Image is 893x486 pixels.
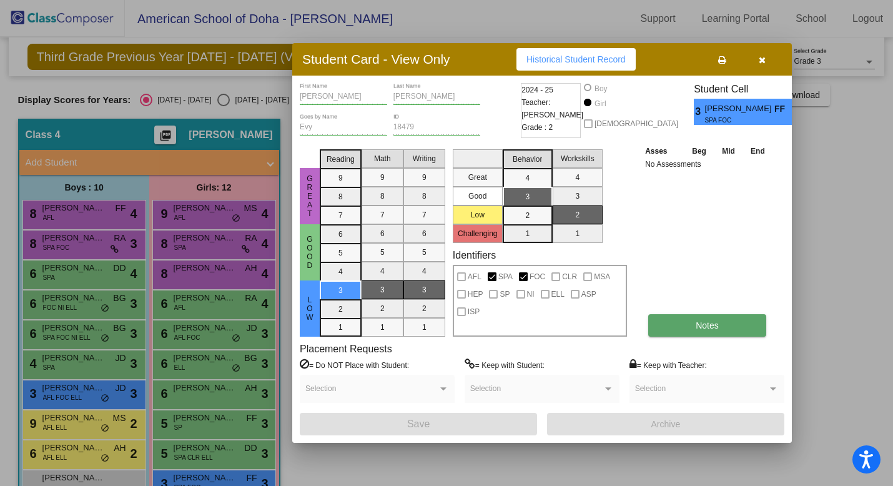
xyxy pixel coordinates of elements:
span: SPA FOC [705,116,766,125]
span: HEP [468,287,483,302]
input: goes by name [300,123,387,132]
label: = Do NOT Place with Student: [300,359,409,371]
span: Low [304,295,315,322]
label: Identifiers [453,249,496,261]
span: 3 [694,104,704,119]
span: Notes [696,320,719,330]
h3: Student Cell [694,83,802,95]
input: Enter ID [393,123,481,132]
h3: Student Card - View Only [302,51,450,67]
td: No Assessments [642,158,773,171]
th: Mid [714,144,743,158]
span: FF [774,102,792,116]
th: Asses [642,144,684,158]
span: Great [304,174,315,218]
span: Teacher: [PERSON_NAME] [521,96,583,121]
span: FOC [530,269,545,284]
span: Archive [651,419,681,429]
button: Save [300,413,537,435]
span: 3 [792,104,802,119]
span: ASP [581,287,596,302]
th: Beg [684,144,714,158]
span: 2024 - 25 [521,84,553,96]
span: Grade : 2 [521,121,553,134]
span: [DEMOGRAPHIC_DATA] [595,116,678,131]
span: ISP [468,304,480,319]
span: SPA [498,269,513,284]
span: ELL [551,287,565,302]
span: NI [527,287,535,302]
div: Boy [594,83,608,94]
label: = Keep with Student: [465,359,545,371]
button: Archive [547,413,784,435]
span: [PERSON_NAME] [705,102,774,116]
div: Girl [594,98,606,109]
span: Good [304,235,315,270]
th: End [743,144,772,158]
span: AFL [468,269,481,284]
span: Save [407,419,430,429]
button: Historical Student Record [516,48,636,71]
label: = Keep with Teacher: [629,359,707,371]
label: Placement Requests [300,343,392,355]
button: Notes [648,314,766,337]
span: SP [500,287,510,302]
span: Historical Student Record [526,54,626,64]
span: MSA [594,269,610,284]
span: CLR [562,269,577,284]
